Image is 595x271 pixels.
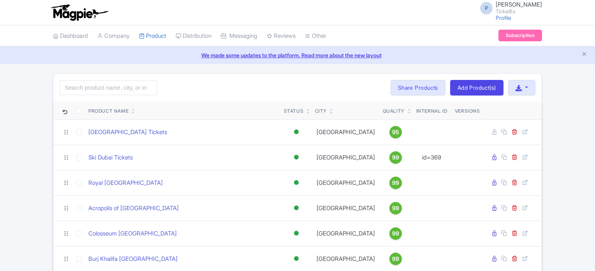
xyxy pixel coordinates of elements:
[312,145,380,170] td: [GEOGRAPHIC_DATA]
[312,170,380,195] td: [GEOGRAPHIC_DATA]
[450,80,503,96] a: Add Product(s)
[392,204,399,213] span: 99
[292,177,300,188] div: Active
[392,229,399,238] span: 99
[383,151,408,164] a: 99
[139,25,166,47] a: Product
[383,126,408,138] a: 95
[392,153,399,162] span: 99
[292,202,300,214] div: Active
[383,108,405,115] div: Quality
[292,228,300,239] div: Active
[452,102,483,120] th: Versions
[498,30,542,41] a: Subscription
[496,1,542,8] span: [PERSON_NAME]
[383,202,408,214] a: 99
[88,128,167,137] a: [GEOGRAPHIC_DATA] Tickets
[315,108,327,115] div: City
[97,25,130,47] a: Company
[284,108,304,115] div: Status
[88,153,133,162] a: Ski Dubai Tickets
[312,221,380,246] td: [GEOGRAPHIC_DATA]
[392,128,399,136] span: 95
[383,177,408,189] a: 99
[53,25,88,47] a: Dashboard
[412,102,452,120] th: Internal ID
[475,2,542,14] a: P [PERSON_NAME] TicketEx
[383,227,408,240] a: 99
[312,119,380,145] td: [GEOGRAPHIC_DATA]
[88,108,129,115] div: Product Name
[496,9,542,14] small: TicketEx
[267,25,296,47] a: Reviews
[412,145,452,170] td: id=369
[88,179,163,188] a: Royal [GEOGRAPHIC_DATA]
[383,253,408,265] a: 99
[292,126,300,138] div: Active
[60,80,157,95] input: Search product name, city, or interal id
[480,2,493,14] span: P
[392,255,399,263] span: 99
[176,25,211,47] a: Distribution
[88,204,179,213] a: Acropolis of [GEOGRAPHIC_DATA]
[5,51,590,59] a: We made some updates to the platform. Read more about the new layout
[88,255,178,264] a: Burj Khalifa [GEOGRAPHIC_DATA]
[312,195,380,221] td: [GEOGRAPHIC_DATA]
[305,25,326,47] a: Other
[496,14,511,21] a: Profile
[292,253,300,264] div: Active
[391,80,445,96] a: Share Products
[292,152,300,163] div: Active
[49,4,109,21] img: logo-ab69f6fb50320c5b225c76a69d11143b.png
[88,229,177,238] a: Colosseum [GEOGRAPHIC_DATA]
[221,25,257,47] a: Messaging
[581,50,587,59] button: Close announcement
[392,179,399,187] span: 99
